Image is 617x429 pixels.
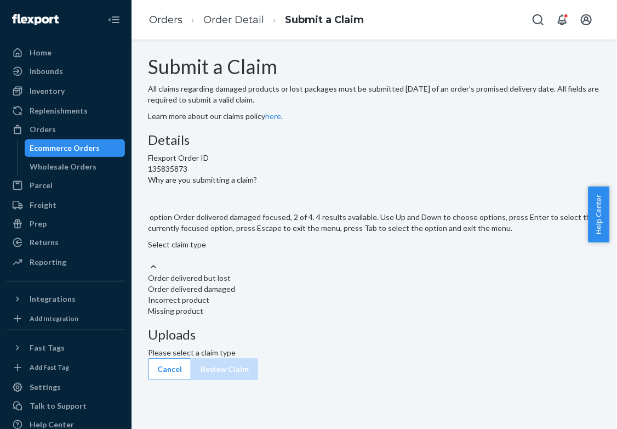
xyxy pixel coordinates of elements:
[7,44,125,61] a: Home
[148,212,601,234] p: option Order delivered damaged focused, 2 of 4. 4 results available. Use Up and Down to choose op...
[7,63,125,80] a: Inbounds
[7,121,125,138] a: Orders
[551,9,573,31] button: Open notifications
[12,14,59,25] img: Flexport logo
[7,397,125,415] a: Talk to Support
[7,312,125,325] a: Add Integration
[148,133,601,147] h3: Details
[148,328,601,342] h3: Uploads
[575,9,597,31] button: Open account menu
[7,177,125,194] a: Parcel
[148,56,601,78] h1: Submit a Claim
[148,174,257,185] p: Why are you submitting a claim?
[148,295,601,306] div: Incorrect product
[30,180,53,191] div: Parcel
[149,14,182,26] a: Orders
[30,86,65,97] div: Inventory
[265,111,281,121] a: here
[30,66,63,77] div: Inbounds
[30,143,100,154] div: Ecommerce Orders
[30,105,88,116] div: Replenishments
[30,237,59,248] div: Returns
[148,153,601,163] div: Flexport Order ID
[30,161,97,172] div: Wholesale Orders
[148,284,601,295] div: Order delivered damaged
[30,342,65,353] div: Fast Tags
[140,4,373,36] ol: breadcrumbs
[30,257,66,268] div: Reporting
[285,14,364,26] a: Submit a Claim
[7,253,125,271] a: Reporting
[30,293,76,304] div: Integrations
[30,382,61,393] div: Settings
[148,83,601,105] p: All claims regarding damaged products or lost packages must be submitted [DATE] of an order’s pro...
[30,47,52,58] div: Home
[30,363,69,372] div: Add Fast Tag
[30,218,47,229] div: Prep
[7,82,125,100] a: Inventory
[7,215,125,233] a: Prep
[148,239,601,250] div: Select claim type
[7,290,125,308] button: Integrations
[30,400,87,411] div: Talk to Support
[7,361,125,374] a: Add Fast Tag
[30,124,56,135] div: Orders
[148,111,601,122] p: Learn more about our claims policy .
[25,139,125,157] a: Ecommerce Orders
[148,306,601,317] div: Missing product
[148,163,601,174] div: 135835873
[588,187,609,242] button: Help Center
[527,9,549,31] button: Open Search Box
[7,196,125,214] a: Freight
[7,339,125,357] button: Fast Tags
[148,250,149,261] input: Why are you submitting a claim? option Order delivered damaged focused, 2 of 4. 4 results availab...
[7,379,125,396] a: Settings
[30,314,78,323] div: Add Integration
[203,14,264,26] a: Order Detail
[148,347,601,358] p: Please select a claim type
[148,273,601,284] div: Order delivered but lost
[25,158,125,176] a: Wholesale Orders
[148,358,191,380] button: Cancel
[191,358,258,380] button: Review Claim
[7,102,125,120] a: Replenishments
[30,200,56,211] div: Freight
[7,234,125,251] a: Returns
[103,9,125,31] button: Close Navigation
